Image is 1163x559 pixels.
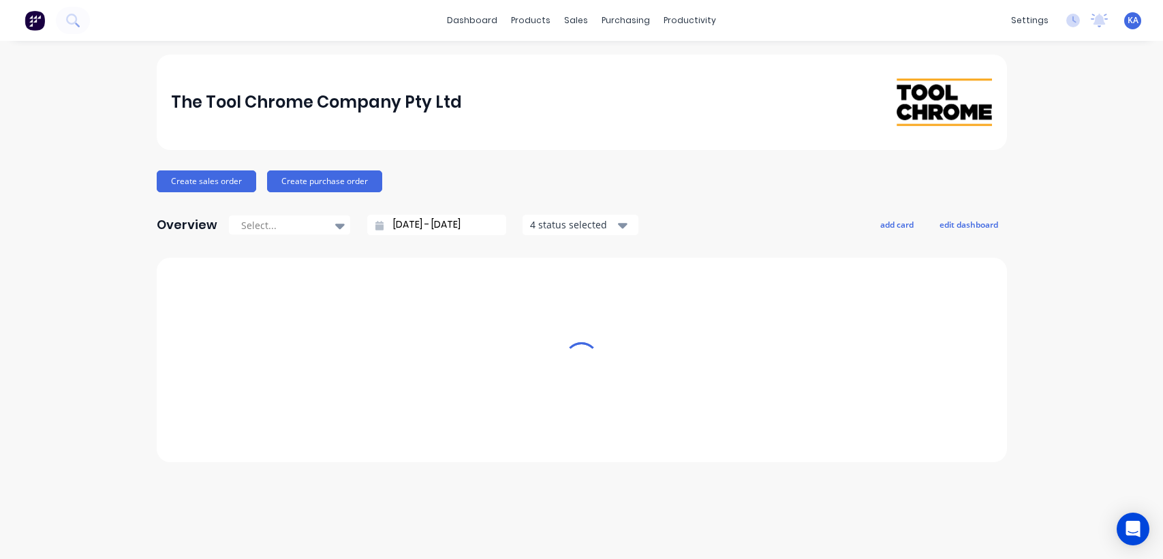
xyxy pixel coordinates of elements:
a: dashboard [440,10,504,31]
div: purchasing [595,10,657,31]
div: products [504,10,557,31]
div: sales [557,10,595,31]
div: 4 status selected [530,217,616,232]
img: Factory [25,10,45,31]
div: The Tool Chrome Company Pty Ltd [171,89,462,116]
div: settings [1004,10,1055,31]
div: Overview [157,211,217,239]
span: KA [1128,14,1138,27]
button: add card [871,215,922,233]
button: edit dashboard [931,215,1007,233]
img: The Tool Chrome Company Pty Ltd [897,78,992,126]
div: productivity [657,10,723,31]
button: Create sales order [157,170,256,192]
div: Open Intercom Messenger [1117,513,1149,545]
button: Create purchase order [267,170,382,192]
button: 4 status selected [523,215,638,235]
